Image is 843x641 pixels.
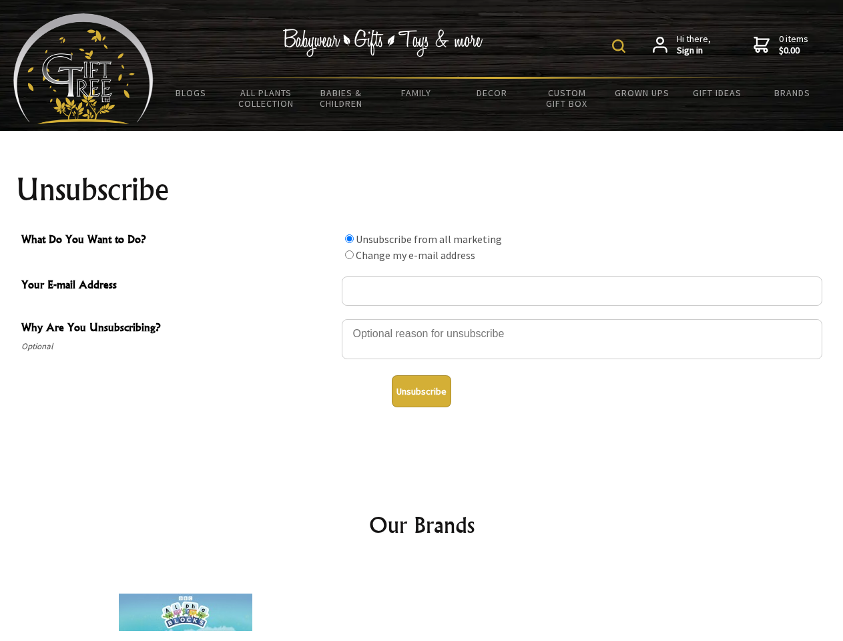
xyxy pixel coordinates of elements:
[21,319,335,339] span: Why Are You Unsubscribing?
[392,375,451,407] button: Unsubscribe
[304,79,379,118] a: Babies & Children
[154,79,229,107] a: BLOGS
[612,39,625,53] img: product search
[779,45,808,57] strong: $0.00
[653,33,711,57] a: Hi there,Sign in
[679,79,755,107] a: Gift Ideas
[356,232,502,246] label: Unsubscribe from all marketing
[345,234,354,243] input: What Do You Want to Do?
[677,45,711,57] strong: Sign in
[342,276,822,306] input: Your E-mail Address
[13,13,154,124] img: Babyware - Gifts - Toys and more...
[283,29,483,57] img: Babywear - Gifts - Toys & more
[604,79,679,107] a: Grown Ups
[345,250,354,259] input: What Do You Want to Do?
[21,231,335,250] span: What Do You Want to Do?
[229,79,304,118] a: All Plants Collection
[379,79,455,107] a: Family
[21,276,335,296] span: Your E-mail Address
[677,33,711,57] span: Hi there,
[16,174,828,206] h1: Unsubscribe
[779,33,808,57] span: 0 items
[454,79,529,107] a: Decor
[21,339,335,355] span: Optional
[529,79,605,118] a: Custom Gift Box
[342,319,822,359] textarea: Why Are You Unsubscribing?
[755,79,830,107] a: Brands
[27,509,817,541] h2: Our Brands
[754,33,808,57] a: 0 items$0.00
[356,248,475,262] label: Change my e-mail address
